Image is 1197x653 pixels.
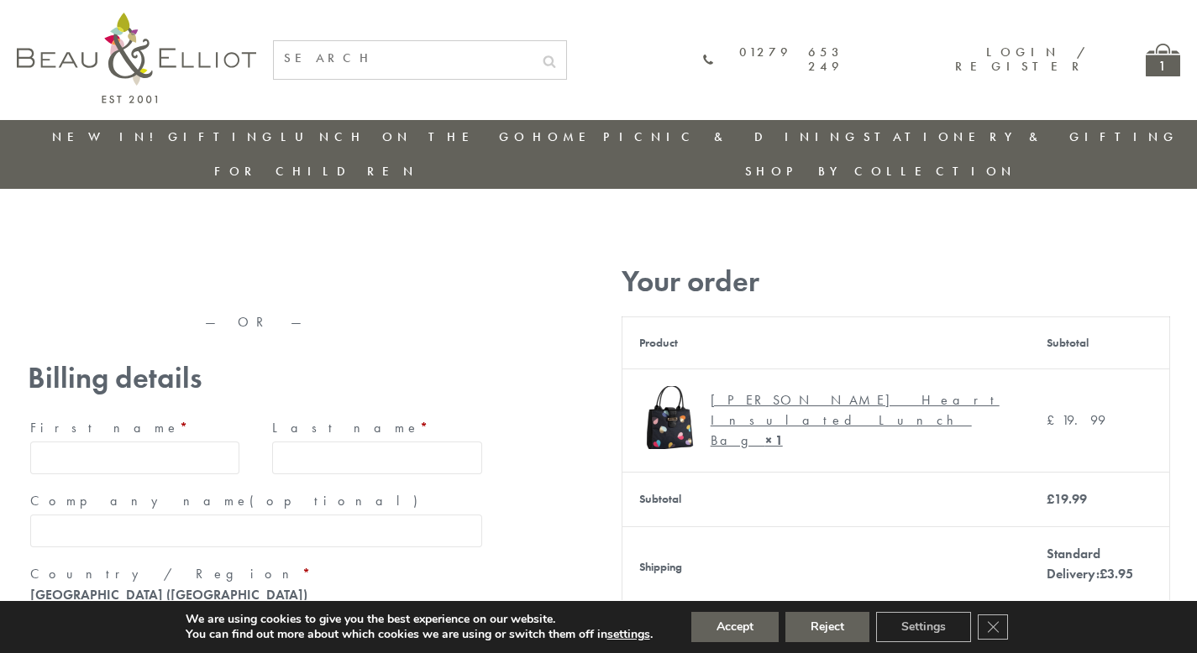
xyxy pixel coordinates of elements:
button: settings [607,627,650,642]
iframe: Secure express checkout frame [24,258,255,298]
button: Accept [691,612,779,642]
img: Emily Heart Insulated Lunch Bag [639,386,702,449]
a: Login / Register [955,44,1087,75]
label: Standard Delivery: [1047,545,1133,582]
p: We are using cookies to give you the best experience on our website. [186,612,653,627]
bdi: 3.95 [1100,565,1133,582]
a: New in! [52,128,165,145]
span: (optional) [249,492,428,509]
div: [PERSON_NAME] Heart Insulated Lunch Bag [711,390,1001,451]
p: You can find out more about which cookies we are using or switch them off in . [186,627,653,642]
label: Last name [272,415,482,441]
strong: [GEOGRAPHIC_DATA] ([GEOGRAPHIC_DATA]) [30,586,307,603]
th: Shipping [622,526,1030,608]
a: Picnic & Dining [603,128,860,145]
label: Country / Region [30,561,482,588]
span: £ [1047,490,1054,508]
button: Settings [876,612,971,642]
th: Subtotal [1030,316,1169,368]
a: 1 [1146,44,1180,76]
button: Close GDPR Cookie Banner [978,614,1008,640]
p: — OR — [28,315,485,330]
iframe: Secure express checkout frame [257,258,488,298]
a: Gifting [168,128,277,145]
th: Product [622,316,1030,368]
h3: Your order [622,264,1170,299]
th: Subtotal [622,472,1030,526]
h3: Billing details [28,361,485,395]
a: Home [533,128,600,145]
label: Company name [30,488,482,515]
a: Emily Heart Insulated Lunch Bag [PERSON_NAME] Heart Insulated Lunch Bag× 1 [639,386,1014,455]
bdi: 19.99 [1047,411,1105,429]
button: Reject [785,612,869,642]
a: Stationery & Gifting [864,128,1179,145]
span: £ [1100,565,1107,582]
a: Lunch On The Go [281,128,529,145]
span: £ [1047,411,1062,429]
input: SEARCH [274,41,533,76]
strong: × 1 [765,431,783,449]
img: logo [17,13,256,103]
a: 01279 653 249 [703,45,843,75]
label: First name [30,415,240,441]
bdi: 19.99 [1047,490,1087,508]
a: For Children [214,163,418,180]
a: Shop by collection [745,163,1016,180]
